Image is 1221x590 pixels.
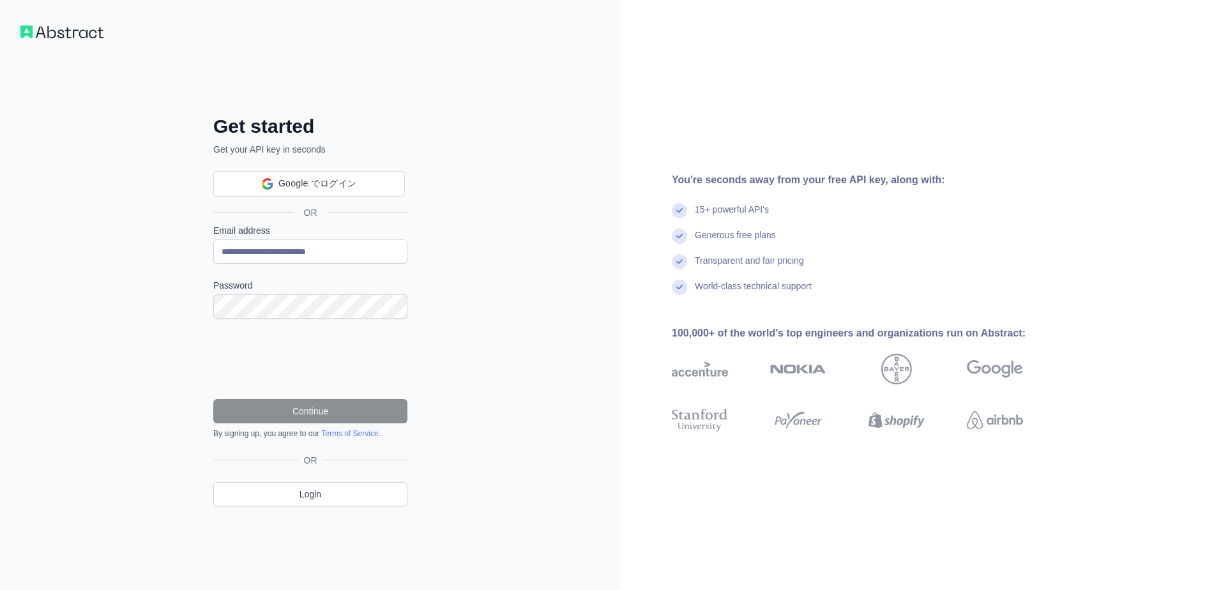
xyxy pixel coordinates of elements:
div: Transparent and fair pricing [695,254,804,280]
img: check mark [672,280,687,295]
img: shopify [868,406,925,434]
iframe: reCAPTCHA [213,334,407,384]
span: Google でログイン [278,177,356,190]
p: Get your API key in seconds [213,143,407,156]
h2: Get started [213,115,407,138]
div: Generous free plans [695,229,776,254]
img: check mark [672,229,687,244]
label: Password [213,279,407,292]
img: airbnb [967,406,1023,434]
img: accenture [672,354,728,384]
img: check mark [672,254,687,269]
div: Google でログイン [213,171,405,197]
img: stanford university [672,406,728,434]
span: OR [299,454,322,467]
div: 100,000+ of the world's top engineers and organizations run on Abstract: [672,326,1064,341]
div: By signing up, you agree to our . [213,428,407,439]
span: OR [294,206,328,219]
div: World-class technical support [695,280,812,305]
img: nokia [770,354,826,384]
img: google [967,354,1023,384]
div: You're seconds away from your free API key, along with: [672,172,1064,188]
div: 15+ powerful API's [695,203,769,229]
a: Login [213,482,407,506]
img: check mark [672,203,687,218]
button: Continue [213,399,407,423]
img: Workflow [20,26,103,38]
a: Terms of Service [321,429,378,438]
label: Email address [213,224,407,237]
img: payoneer [770,406,826,434]
img: bayer [881,354,912,384]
